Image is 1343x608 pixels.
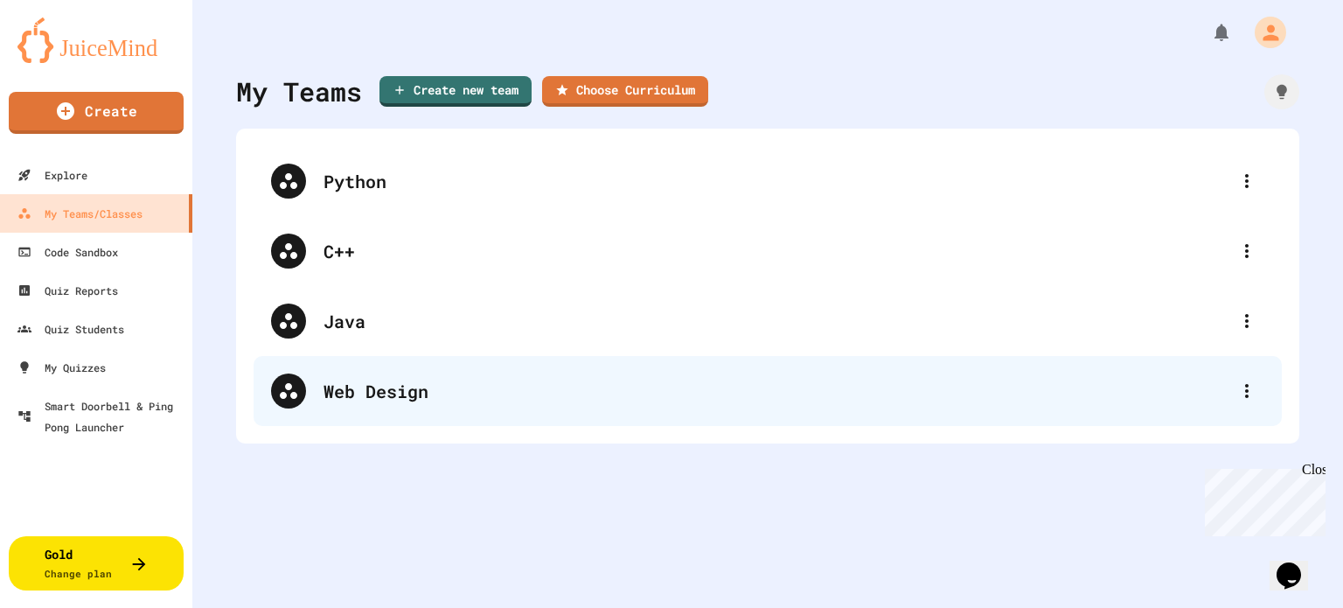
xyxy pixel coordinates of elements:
div: My Notifications [1179,17,1236,47]
div: Code Sandbox [17,241,118,262]
div: C++ [324,238,1229,264]
div: My Account [1236,12,1291,52]
a: Create [9,92,184,134]
div: Chat with us now!Close [7,7,121,111]
div: Quiz Reports [17,280,118,301]
div: Web Design [254,356,1282,426]
iframe: chat widget [1198,462,1326,536]
div: My Teams/Classes [17,203,143,224]
div: Explore [17,164,87,185]
div: How it works [1264,74,1299,109]
div: Python [254,146,1282,216]
div: Quiz Students [17,318,124,339]
div: My Quizzes [17,357,106,378]
img: logo-orange.svg [17,17,175,63]
div: Python [324,168,1229,194]
div: Gold [45,545,112,582]
div: My Teams [236,72,362,111]
div: Java [324,308,1229,334]
a: Choose Curriculum [542,76,708,107]
a: Create new team [379,76,532,107]
iframe: chat widget [1270,538,1326,591]
div: Web Design [324,378,1229,404]
div: Smart Doorbell & Ping Pong Launcher [17,395,185,437]
button: GoldChange plan [9,536,184,591]
div: C++ [254,216,1282,286]
span: Change plan [45,567,112,580]
div: Java [254,286,1282,356]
